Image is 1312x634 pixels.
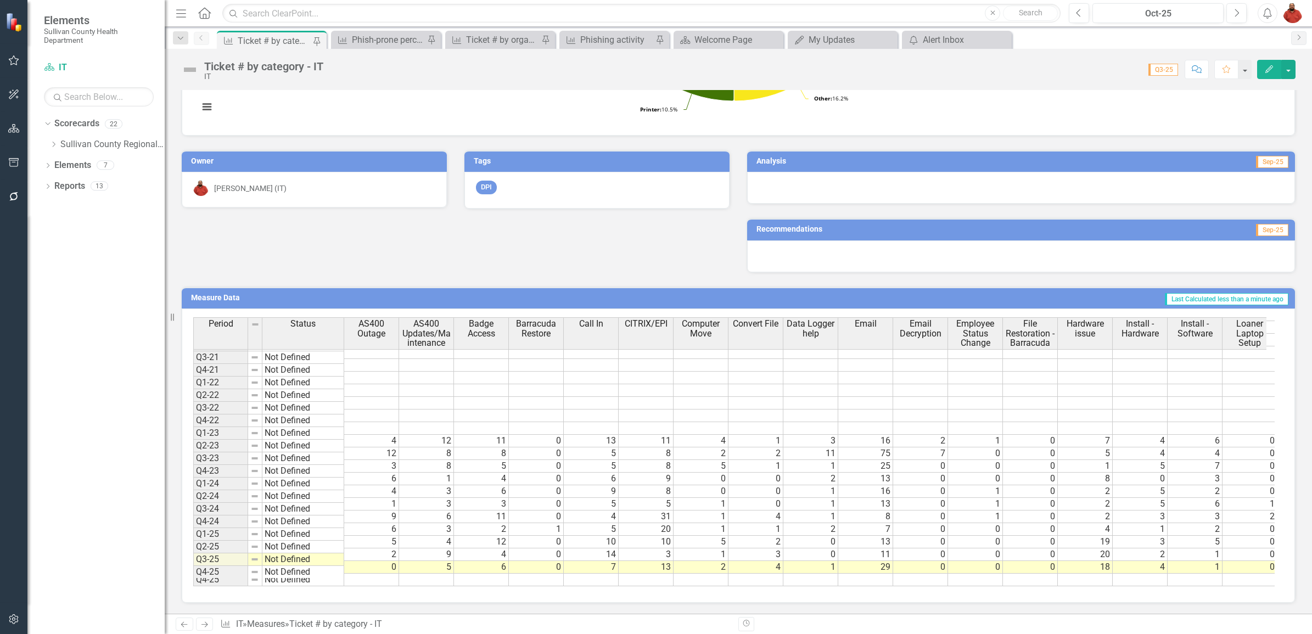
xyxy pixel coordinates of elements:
td: 4 [564,510,619,523]
td: 0 [509,447,564,460]
img: 8DAGhfEEPCf229AAAAAElFTkSuQmCC [250,504,259,513]
img: 8DAGhfEEPCf229AAAAAElFTkSuQmCC [250,575,259,584]
td: Not Defined [262,427,344,440]
div: Oct-25 [1096,7,1220,20]
td: 1 [948,510,1003,523]
td: 4 [344,435,399,447]
td: 3 [1113,510,1168,523]
div: 13 [91,182,108,191]
td: Q3-21 [193,351,248,364]
td: 0 [1003,460,1058,473]
h3: Owner [191,157,441,165]
td: 2 [674,561,728,574]
td: 1 [399,473,454,485]
td: Not Defined [262,528,344,541]
td: 0 [509,548,564,561]
img: 8DAGhfEEPCf229AAAAAElFTkSuQmCC [250,555,259,564]
a: Scorecards [54,117,99,130]
span: Last Calculated less than a minute ago [1165,293,1288,305]
td: 2 [1168,523,1223,536]
div: Welcome Page [694,33,781,47]
td: 0 [948,548,1003,561]
td: 0 [728,498,783,510]
td: 31 [619,510,674,523]
td: 4 [728,561,783,574]
td: 0 [893,498,948,510]
td: 2 [1168,485,1223,498]
td: 5 [1058,447,1113,460]
td: 2 [1058,485,1113,498]
td: 0 [509,536,564,548]
td: Not Defined [262,574,344,586]
td: 12 [454,536,509,548]
td: 0 [509,460,564,473]
td: 0 [509,498,564,510]
td: 11 [454,510,509,523]
td: 5 [454,460,509,473]
td: 0 [1223,485,1277,498]
td: 2 [728,536,783,548]
td: 11 [454,435,509,447]
tspan: Other: [814,94,832,102]
td: 10 [619,536,674,548]
td: Q2-22 [193,389,248,402]
td: 14 [564,548,619,561]
td: 0 [893,523,948,536]
div: 7 [97,161,114,170]
img: 8DAGhfEEPCf229AAAAAElFTkSuQmCC [250,492,259,501]
td: 5 [674,536,728,548]
td: Q1-22 [193,377,248,389]
td: Not Defined [262,351,344,364]
td: 5 [619,498,674,510]
div: Phish-prone percentage [352,33,424,47]
td: 13 [838,536,893,548]
input: Search Below... [44,87,154,106]
td: Q1-25 [193,528,248,541]
td: 8 [619,485,674,498]
td: 5 [564,523,619,536]
td: 0 [1003,561,1058,574]
td: 0 [509,561,564,574]
td: 1 [674,548,728,561]
td: Not Defined [262,478,344,490]
td: 5 [399,561,454,574]
td: 7 [1168,460,1223,473]
h3: Recommendations [756,225,1110,233]
td: 3 [399,485,454,498]
td: 6 [564,473,619,485]
td: 0 [728,473,783,485]
td: 5 [564,460,619,473]
td: 8 [399,447,454,460]
td: 29 [838,561,893,574]
div: Alert Inbox [923,33,1009,47]
td: Not Defined [262,377,344,389]
td: 0 [783,536,838,548]
td: 2 [728,447,783,460]
td: 2 [783,473,838,485]
a: Phish-prone percentage [334,33,424,47]
td: 5 [1113,460,1168,473]
text: 10.5% [640,105,677,113]
a: Alert Inbox [905,33,1009,47]
td: 5 [344,536,399,548]
td: 0 [1223,561,1277,574]
a: IT [236,619,243,629]
td: 4 [674,435,728,447]
img: 8DAGhfEEPCf229AAAAAElFTkSuQmCC [251,320,260,329]
td: 3 [1168,510,1223,523]
td: 20 [1058,548,1113,561]
td: 0 [1003,498,1058,510]
td: 11 [783,447,838,460]
img: ClearPoint Strategy [5,12,25,32]
td: 0 [1113,473,1168,485]
td: 0 [509,435,564,447]
td: 1 [1058,460,1113,473]
img: 8DAGhfEEPCf229AAAAAElFTkSuQmCC [250,479,259,488]
td: 0 [1223,536,1277,548]
td: 9 [344,510,399,523]
td: Q3-25 [193,553,248,566]
td: 4 [1058,523,1113,536]
td: 0 [1003,447,1058,460]
td: 0 [674,473,728,485]
img: 8DAGhfEEPCf229AAAAAElFTkSuQmCC [250,441,259,450]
